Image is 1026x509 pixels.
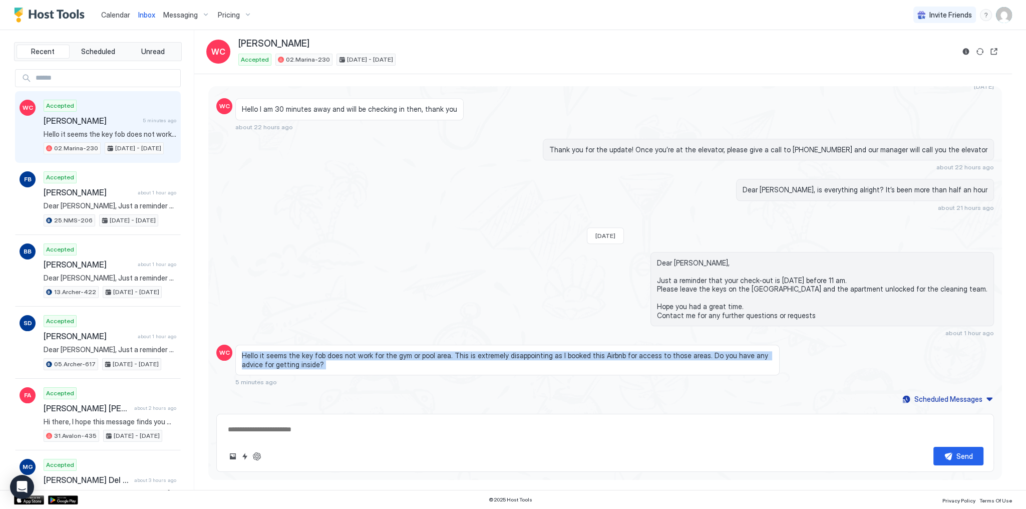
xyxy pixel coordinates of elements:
[141,47,165,56] span: Unread
[10,475,34,499] div: Open Intercom Messenger
[549,145,987,154] span: Thank you for the update! Once you’re at the elevator, please give a call to [PHONE_NUMBER] and o...
[101,11,130,19] span: Calendar
[23,462,33,471] span: MG
[218,11,240,20] span: Pricing
[46,101,74,110] span: Accepted
[914,394,982,404] div: Scheduled Messages
[14,495,44,504] a: App Store
[138,261,176,268] span: about 1 hour ago
[996,7,1012,23] div: User profile
[46,317,74,326] span: Accepted
[113,288,159,297] span: [DATE] - [DATE]
[44,201,176,210] span: Dear [PERSON_NAME], Just a reminder that your check-out is [DATE] before 11 am. 🧳Check-Out Instru...
[44,260,134,270] span: [PERSON_NAME]
[54,360,96,369] span: 05.Archer-617
[44,274,176,283] span: Dear [PERSON_NAME], Just a reminder that your check-out is [DATE] before 11 am. Check-out instruc...
[929,11,972,20] span: Invite Friends
[960,46,972,58] button: Reservation information
[54,144,98,153] span: 02.Marina-230
[44,116,139,126] span: [PERSON_NAME]
[974,83,994,90] span: [DATE]
[14,8,89,23] a: Host Tools Logo
[974,46,986,58] button: Sync reservation
[115,144,161,153] span: [DATE] - [DATE]
[163,11,198,20] span: Messaging
[251,450,263,462] button: ChatGPT Auto Reply
[242,351,773,369] span: Hello it seems the key fob does not work for the gym or pool area. This is extremely disappointin...
[44,331,134,341] span: [PERSON_NAME]
[24,391,31,400] span: FA
[901,392,994,406] button: Scheduled Messages
[46,389,74,398] span: Accepted
[44,475,130,485] span: [PERSON_NAME] Del [PERSON_NAME]
[44,403,130,413] span: [PERSON_NAME] [PERSON_NAME]
[32,70,180,87] input: Input Field
[54,431,97,440] span: 31.Avalon-435
[227,450,239,462] button: Upload image
[138,333,176,340] span: about 1 hour ago
[235,378,277,386] span: 5 minutes ago
[143,117,176,124] span: 5 minutes ago
[286,55,330,64] span: 02.Marina-230
[113,360,159,369] span: [DATE] - [DATE]
[979,494,1012,505] a: Terms Of Use
[942,494,975,505] a: Privacy Policy
[48,495,78,504] a: Google Play Store
[241,55,269,64] span: Accepted
[235,123,293,131] span: about 22 hours ago
[211,46,225,58] span: WC
[46,245,74,254] span: Accepted
[595,232,615,239] span: [DATE]
[72,45,125,59] button: Scheduled
[24,175,32,184] span: FB
[942,497,975,503] span: Privacy Policy
[933,447,983,465] button: Send
[23,103,33,112] span: WC
[44,187,134,197] span: [PERSON_NAME]
[44,489,176,498] span: Hello! Everything is set and we'll land in [GEOGRAPHIC_DATA] around 15:30. I think we are going t...
[101,10,130,20] a: Calendar
[979,497,1012,503] span: Terms Of Use
[110,216,156,225] span: [DATE] - [DATE]
[138,11,155,19] span: Inbox
[134,477,176,483] span: about 3 hours ago
[936,163,994,171] span: about 22 hours ago
[24,247,32,256] span: BB
[657,259,987,320] span: Dear [PERSON_NAME], Just a reminder that your check-out is [DATE] before 11 am. Please leave the ...
[126,45,179,59] button: Unread
[17,45,70,59] button: Recent
[44,345,176,354] span: Dear [PERSON_NAME], Just a reminder that your check-out is [DATE] before 11 am. Check-out instruc...
[81,47,115,56] span: Scheduled
[219,348,230,357] span: WC
[138,189,176,196] span: about 1 hour ago
[219,102,230,111] span: WC
[44,417,176,426] span: Hi there, I hope this message finds you well. I’m planning to reserve your lovely place and would...
[956,451,973,461] div: Send
[54,216,93,225] span: 25.NMS-206
[134,405,176,411] span: about 2 hours ago
[239,450,251,462] button: Quick reply
[54,288,96,297] span: 13.Archer-422
[980,9,992,21] div: menu
[138,10,155,20] a: Inbox
[945,329,994,337] span: about 1 hour ago
[24,319,32,328] span: SD
[242,105,457,114] span: Hello I am 30 minutes away and will be checking in then, thank you
[114,431,160,440] span: [DATE] - [DATE]
[938,204,994,211] span: about 21 hours ago
[347,55,393,64] span: [DATE] - [DATE]
[988,46,1000,58] button: Open reservation
[31,47,55,56] span: Recent
[489,496,532,503] span: © 2025 Host Tools
[44,130,176,139] span: Hello it seems the key fob does not work for the gym or pool area. This is extremely disappointin...
[46,460,74,469] span: Accepted
[46,173,74,182] span: Accepted
[238,38,309,50] span: [PERSON_NAME]
[14,42,182,61] div: tab-group
[743,185,987,194] span: Dear [PERSON_NAME], is everything alright? It’s been more than half an hour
